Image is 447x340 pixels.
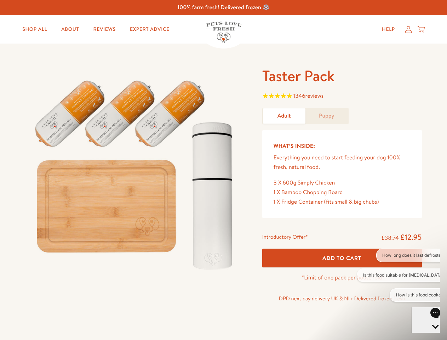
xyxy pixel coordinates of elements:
[262,91,422,102] span: Rated 4.8 out of 5 stars 1346 reviews
[262,273,422,283] p: *Limit of one pack per household
[274,178,411,188] div: 3 X 600g Simply Chicken
[354,249,440,308] iframe: Gorgias live chat conversation starters
[274,141,411,151] h5: What’s Inside:
[262,294,422,303] p: DPD next day delivery UK & NI • Delivered frozen fresh
[206,22,241,43] img: Pets Love Fresh
[274,153,411,172] p: Everything you need to start feeding your dog 100% fresh, natural food.
[87,22,121,36] a: Reviews
[305,92,323,100] span: reviews
[322,254,361,262] span: Add To Cart
[25,66,245,277] img: Taster Pack - Adult
[412,307,440,333] iframe: Gorgias live chat messenger
[263,108,305,124] a: Adult
[382,234,399,242] s: £38.74
[376,22,401,36] a: Help
[293,92,323,100] span: 1346 reviews
[400,232,422,242] span: £12.95
[305,108,348,124] a: Puppy
[274,197,411,207] div: 1 X Fridge Container (fits small & big chubs)
[262,66,422,86] h1: Taster Pack
[4,20,98,33] button: Is this food suitable for [MEDICAL_DATA]?
[56,22,85,36] a: About
[124,22,175,36] a: Expert Advice
[17,22,53,36] a: Shop All
[262,232,308,243] div: Introductory Offer*
[262,249,422,267] button: Add To Cart
[36,40,98,53] button: How is this food cooked?
[274,188,343,196] span: 1 X Bamboo Chopping Board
